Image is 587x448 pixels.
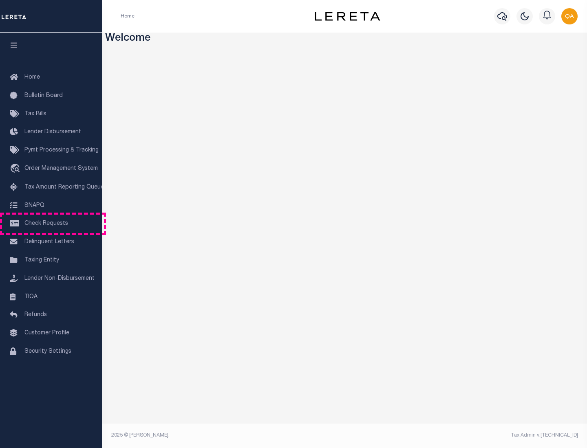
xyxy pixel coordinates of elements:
[24,330,69,336] span: Customer Profile
[24,147,99,153] span: Pymt Processing & Tracking
[105,432,345,439] div: 2025 © [PERSON_NAME].
[24,294,38,299] span: TIQA
[351,432,578,439] div: Tax Admin v.[TECHNICAL_ID]
[24,184,104,190] span: Tax Amount Reporting Queue
[121,13,135,20] li: Home
[24,202,44,208] span: SNAPQ
[561,8,578,24] img: svg+xml;base64,PHN2ZyB4bWxucz0iaHR0cDovL3d3dy53My5vcmcvMjAwMC9zdmciIHBvaW50ZXItZXZlbnRzPSJub25lIi...
[24,312,47,318] span: Refunds
[24,239,74,245] span: Delinquent Letters
[10,164,23,174] i: travel_explore
[24,111,46,117] span: Tax Bills
[24,257,59,263] span: Taxing Entity
[24,349,71,354] span: Security Settings
[24,166,98,171] span: Order Management System
[24,276,95,281] span: Lender Non-Disbursement
[24,93,63,99] span: Bulletin Board
[105,33,584,45] h3: Welcome
[24,129,81,135] span: Lender Disbursement
[315,12,380,21] img: logo-dark.svg
[24,221,68,226] span: Check Requests
[24,75,40,80] span: Home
